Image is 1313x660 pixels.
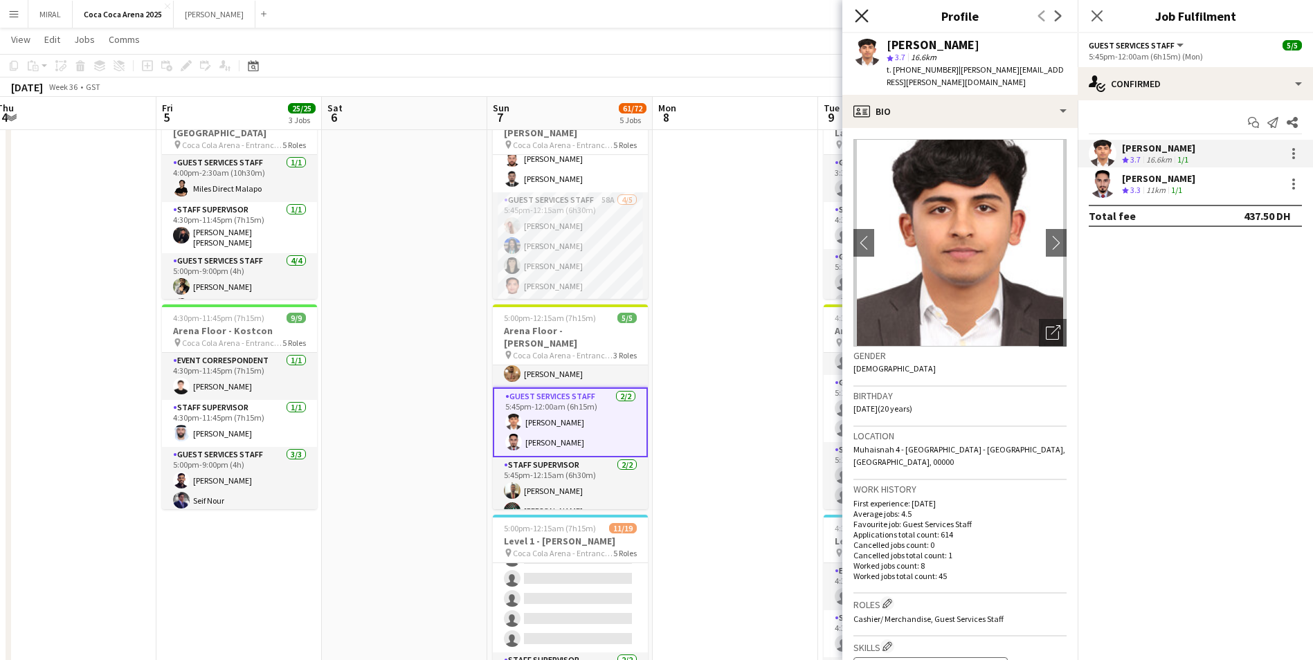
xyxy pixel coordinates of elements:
[1130,185,1141,195] span: 3.3
[609,523,637,533] span: 11/19
[1244,209,1291,223] div: 437.50 DH
[853,498,1067,508] p: First experience: [DATE]
[504,313,617,323] span: 5:00pm-12:15am (7h15m) (Mon)
[162,447,317,534] app-card-role: Guest Services Staff3/35:00pm-9:00pm (4h)[PERSON_NAME]Seif Nour
[11,80,43,94] div: [DATE]
[493,94,648,299] app-job-card: 3:00pm-12:30am (9h30m) (Mon)21/24[GEOGRAPHIC_DATA] - [PERSON_NAME] Coca Cola Arena - Entrance F5 ...
[824,442,979,509] app-card-role: Staff Supervisor7A0/25:15pm-11:45pm (6h30m)
[513,548,613,558] span: Coca Cola Arena - Entrance F
[853,508,1067,519] p: Average jobs: 4.5
[491,109,509,125] span: 7
[853,430,1067,442] h3: Location
[39,30,66,48] a: Edit
[162,253,317,360] app-card-role: Guest Services Staff4/45:00pm-9:00pm (4h)[PERSON_NAME]
[103,30,145,48] a: Comms
[895,52,905,62] span: 3.7
[853,139,1067,347] img: Crew avatar or photo
[162,304,317,509] app-job-card: 4:30pm-11:45pm (7h15m)9/9Arena Floor - Kostcon Coca Cola Arena - Entrance F5 RolesEvent Correspon...
[1078,7,1313,25] h3: Job Fulfilment
[46,82,80,92] span: Week 36
[1039,319,1067,347] div: Open photos pop-in
[853,483,1067,495] h3: Work history
[162,400,317,447] app-card-role: Staff Supervisor1/14:30pm-11:45pm (7h15m)[PERSON_NAME]
[1122,142,1195,154] div: [PERSON_NAME]
[853,550,1067,560] p: Cancelled jobs total count: 1
[182,338,282,348] span: Coca Cola Arena - Entrance F
[842,95,1078,128] div: Bio
[282,140,306,150] span: 5 Roles
[493,192,648,320] app-card-role: Guest Services Staff58A4/55:45pm-12:15am (6h30m)[PERSON_NAME][PERSON_NAME][PERSON_NAME][PERSON_NAME]
[162,155,317,202] app-card-role: Guest Services Staff1/14:00pm-2:30am (10h30m)Miles Direct Malapo
[162,102,173,114] span: Fri
[493,304,648,509] app-job-card: 5:00pm-12:15am (7h15m) (Mon)5/5Arena Floor - [PERSON_NAME] Coca Cola Arena - Entrance F3 RolesSta...
[613,350,637,360] span: 3 Roles
[656,109,676,125] span: 8
[162,324,317,337] h3: Arena Floor - Kostcon
[824,249,979,356] app-card-role: Guest Services Staff56A0/45:15pm-11:30pm (6h15m)
[160,109,173,125] span: 5
[824,155,979,202] app-card-role: Guest Services Staff41A0/13:30pm-12:00am (8h30m)
[824,375,979,442] app-card-role: Guest Services Staff68A0/25:15pm-11:30pm (6h15m)
[1130,154,1141,165] span: 3.7
[162,353,317,400] app-card-role: Event Correspondent1/14:30pm-11:45pm (7h15m)[PERSON_NAME]
[1089,209,1136,223] div: Total fee
[853,596,1067,611] h3: Roles
[658,102,676,114] span: Mon
[69,30,100,48] a: Jobs
[44,33,60,46] span: Edit
[853,639,1067,654] h3: Skills
[504,523,609,533] span: 5:00pm-12:15am (7h15m) (Mon)
[1283,40,1302,51] span: 5/5
[1143,154,1175,166] div: 16.6km
[327,102,343,114] span: Sat
[513,140,613,150] span: Coca Cola Arena - Entrance F
[1122,172,1195,185] div: [PERSON_NAME]
[162,94,317,299] app-job-card: 4:00pm-2:30am (10h30m) (Sat)9/9[GEOGRAPHIC_DATA] - [GEOGRAPHIC_DATA] Coca Cola Arena - Entrance F...
[289,115,315,125] div: 3 Jobs
[28,1,73,28] button: MIRAL
[835,313,926,323] span: 4:30pm-11:45pm (7h15m)
[6,30,36,48] a: View
[109,33,140,46] span: Comms
[619,115,646,125] div: 5 Jobs
[1089,40,1186,51] button: Guest Services Staff
[613,548,637,558] span: 5 Roles
[617,313,637,323] span: 5/5
[824,202,979,249] app-card-role: Staff Supervisor3A0/14:30pm-11:45pm (7h15m)
[842,7,1078,25] h3: Profile
[513,350,613,360] span: Coca Cola Arena - Entrance F
[493,102,509,114] span: Sun
[853,529,1067,540] p: Applications total count: 614
[493,535,648,547] h3: Level 1 - [PERSON_NAME]
[288,103,316,113] span: 25/25
[282,338,306,348] span: 5 Roles
[853,349,1067,362] h3: Gender
[74,33,95,46] span: Jobs
[853,519,1067,529] p: Favourite job: Guest Services Staff
[853,444,1065,467] span: Muhaisnah 4 - [GEOGRAPHIC_DATA] - [GEOGRAPHIC_DATA], [GEOGRAPHIC_DATA], 00000
[853,403,912,414] span: [DATE] (20 years)
[493,457,648,524] app-card-role: Staff Supervisor2/25:45pm-12:15am (6h30m)[PERSON_NAME][PERSON_NAME]
[86,82,100,92] div: GST
[824,304,979,509] app-job-card: 4:30pm-11:45pm (7h15m)0/5Arena Floor - DAMAC Launch Coca Cola Arena - Entrance F3 RolesStaff Supe...
[174,1,255,28] button: [PERSON_NAME]
[1078,67,1313,100] div: Confirmed
[887,64,959,75] span: t. [PHONE_NUMBER]
[853,560,1067,571] p: Worked jobs count: 8
[908,52,939,62] span: 16.6km
[173,313,264,323] span: 4:30pm-11:45pm (7h15m)
[853,363,936,374] span: [DEMOGRAPHIC_DATA]
[824,610,979,657] app-card-role: Staff Supervisor3A0/14:30pm-11:45pm (7h15m)
[824,94,979,299] app-job-card: 3:30pm-12:00am (8h30m) (Wed)0/6[GEOGRAPHIC_DATA] - DAMAC Launch Coca Cola Arena - Entrance F3 Rol...
[824,324,979,337] h3: Arena Floor - DAMAC Launch
[824,563,979,610] app-card-role: Event Correspondent0/14:30pm-11:45pm (7h15m)
[853,571,1067,581] p: Worked jobs total count: 45
[853,614,1004,624] span: Cashier/ Merchandise, Guest Services Staff
[1177,154,1188,165] app-skills-label: 1/1
[1171,185,1182,195] app-skills-label: 1/1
